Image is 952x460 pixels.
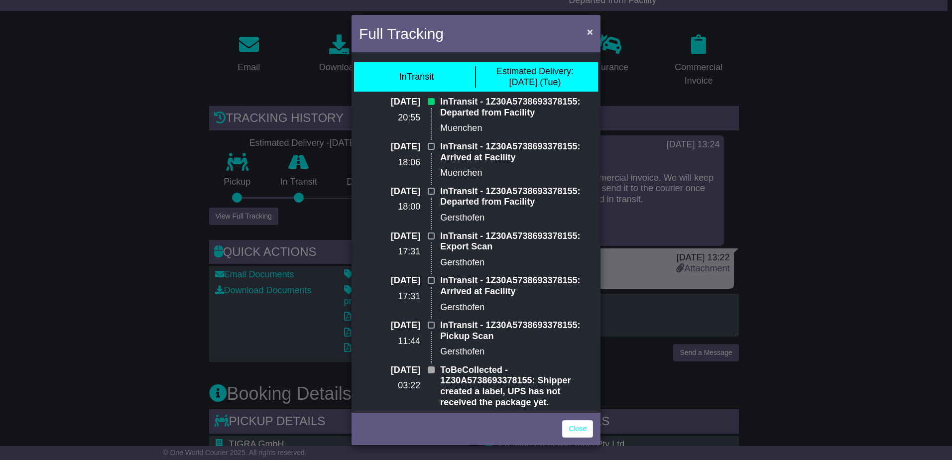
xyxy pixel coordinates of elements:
[359,157,420,168] p: 18:06
[359,202,420,213] p: 18:00
[359,380,420,391] p: 03:22
[440,320,593,342] p: InTransit - 1Z30A5738693378155: Pickup Scan
[359,22,444,45] h4: Full Tracking
[359,246,420,257] p: 17:31
[440,123,593,134] p: Muenchen
[359,186,420,197] p: [DATE]
[440,231,593,252] p: InTransit - 1Z30A5738693378155: Export Scan
[440,257,593,268] p: Gersthofen
[440,275,593,297] p: InTransit - 1Z30A5738693378155: Arrived at Facility
[359,231,420,242] p: [DATE]
[359,365,420,376] p: [DATE]
[440,186,593,208] p: InTransit - 1Z30A5738693378155: Departed from Facility
[359,291,420,302] p: 17:31
[440,365,593,408] p: ToBeCollected - 1Z30A5738693378155: Shipper created a label, UPS has not received the package yet.
[440,168,593,179] p: Muenchen
[359,113,420,123] p: 20:55
[440,346,593,357] p: Gersthofen
[440,97,593,118] p: InTransit - 1Z30A5738693378155: Departed from Facility
[359,141,420,152] p: [DATE]
[582,21,598,42] button: Close
[562,420,593,438] a: Close
[359,97,420,108] p: [DATE]
[359,336,420,347] p: 11:44
[587,26,593,37] span: ×
[359,320,420,331] p: [DATE]
[440,302,593,313] p: Gersthofen
[440,213,593,224] p: Gersthofen
[399,72,434,83] div: InTransit
[440,141,593,163] p: InTransit - 1Z30A5738693378155: Arrived at Facility
[496,66,574,88] div: [DATE] (Tue)
[496,66,574,76] span: Estimated Delivery:
[359,275,420,286] p: [DATE]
